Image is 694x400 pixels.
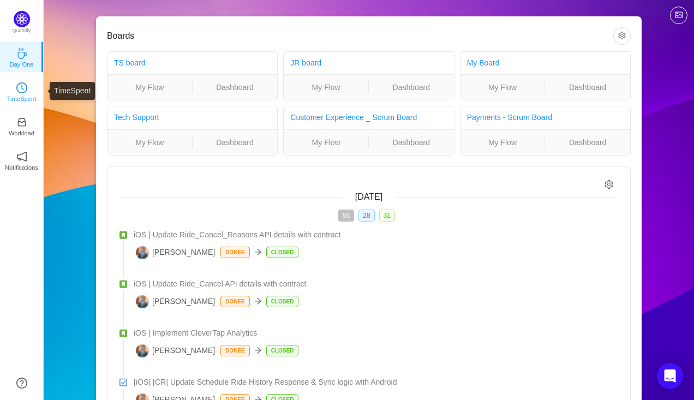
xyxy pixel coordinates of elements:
a: My Flow [460,136,545,148]
span: iOS | Implement CleverTap Analytics [134,327,257,339]
span: iOS | Update Ride_Cancel_Reasons API details with contract [134,229,341,241]
button: icon: picture [670,7,687,24]
i: icon: clock-circle [16,82,27,93]
a: icon: coffeeDay One [16,51,27,62]
a: Dashboard [369,81,454,93]
a: My Flow [284,136,368,148]
a: icon: clock-circleTimeSpent [16,86,27,97]
span: [PERSON_NAME] [136,246,215,259]
a: Dashboard [545,136,630,148]
img: FS [136,246,149,259]
img: FS [136,295,149,308]
p: Closed [267,247,298,258]
a: My Flow [460,81,545,93]
p: Quantify [13,27,31,35]
p: Workload [9,128,34,138]
a: Dashboard [193,136,278,148]
span: [PERSON_NAME] [136,295,215,308]
a: My Board [467,58,500,67]
span: [iOS] [CR] Update Schedule Ride History Response & Sync logic with Android [134,377,397,388]
span: 55 [338,210,354,222]
a: My Flow [107,81,192,93]
i: icon: inbox [16,117,27,128]
p: TimeSpent [7,94,37,104]
p: Donee [221,296,249,307]
a: My Flow [284,81,368,93]
span: [DATE] [355,192,382,201]
p: Donee [221,247,249,258]
a: iOS | Update Ride_Cancel API details with contract [134,278,617,290]
span: [PERSON_NAME] [136,344,215,357]
img: FS [136,344,149,357]
a: iOS | Update Ride_Cancel_Reasons API details with contract [134,229,617,241]
i: icon: setting [605,180,614,189]
a: icon: inboxWorkload [16,120,27,131]
i: icon: arrow-right [254,347,262,354]
button: icon: setting [613,27,631,45]
i: icon: coffee [16,48,27,59]
p: Donee [221,345,249,356]
p: Closed [267,296,298,307]
span: iOS | Update Ride_Cancel API details with contract [134,278,306,290]
span: 28 [358,210,374,222]
a: Customer Experience _ Scrum Board [290,113,417,122]
a: Payments - Scrum Board [467,113,552,122]
i: icon: arrow-right [254,248,262,256]
i: icon: arrow-right [254,297,262,305]
p: Closed [267,345,298,356]
a: TS board [114,58,146,67]
a: [iOS] [CR] Update Schedule Ride History Response & Sync logic with Android [134,377,617,388]
p: Notifications [5,163,38,172]
a: Dashboard [193,81,278,93]
div: Open Intercom Messenger [657,363,683,389]
h3: Boards [107,31,613,41]
a: icon: question-circle [16,378,27,389]
a: Tech Support [114,113,159,122]
a: iOS | Implement CleverTap Analytics [134,327,617,339]
img: Quantify [14,11,30,27]
i: icon: notification [16,151,27,162]
a: icon: notificationNotifications [16,154,27,165]
a: My Flow [107,136,192,148]
a: JR board [290,58,321,67]
a: Dashboard [369,136,454,148]
p: Day One [9,59,33,69]
a: Dashboard [545,81,630,93]
span: 31 [379,210,395,222]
